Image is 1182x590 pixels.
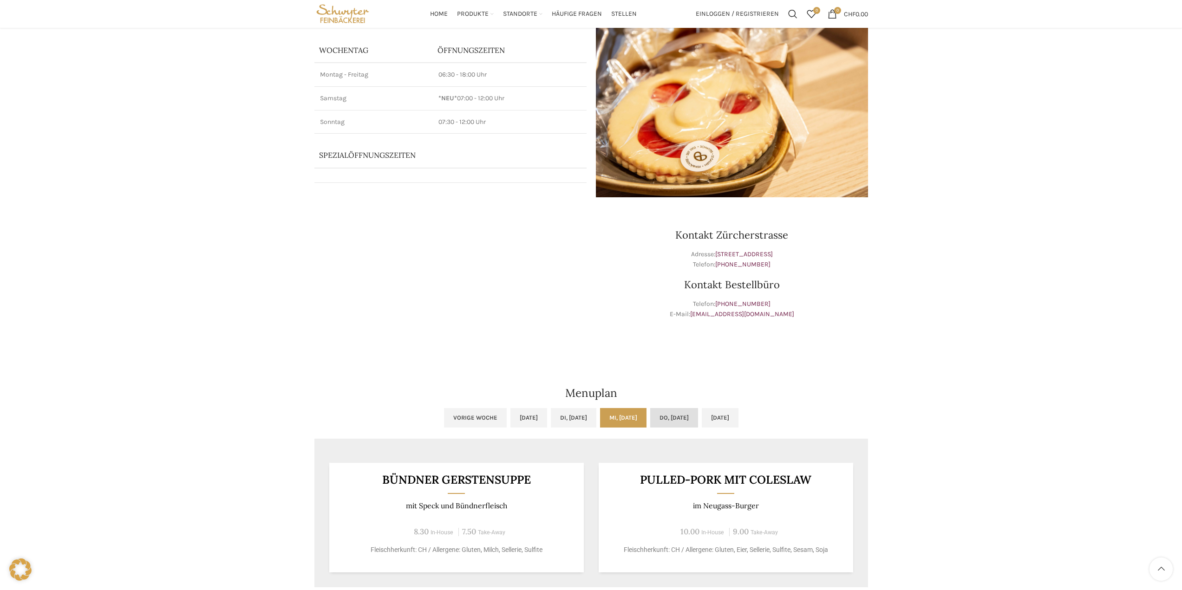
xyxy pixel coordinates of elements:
[314,16,587,29] h1: Zürcherstrasse Beck & Café
[340,501,572,510] p: mit Speck und Bündnerfleisch
[610,501,842,510] p: im Neugass-Burger
[802,5,821,23] div: Meine Wunschliste
[503,5,542,23] a: Standorte
[610,474,842,486] h3: Pulled-Pork mit Coleslaw
[320,94,427,103] p: Samstag
[813,7,820,14] span: 0
[552,5,602,23] a: Häufige Fragen
[457,10,489,19] span: Produkte
[1149,558,1173,581] a: Scroll to top button
[340,545,572,555] p: Fleischherkunft: CH / Allergene: Gluten, Milch, Sellerie, Sulfite
[438,94,581,103] p: 07:00 - 12:00 Uhr
[319,45,428,55] p: Wochentag
[610,545,842,555] p: Fleischherkunft: CH / Allergene: Gluten, Eier, Sellerie, Sulfite, Sesam, Soja
[611,5,637,23] a: Stellen
[596,230,868,240] h3: Kontakt Zürcherstrasse
[844,10,855,18] span: CHF
[680,526,699,537] span: 10.00
[596,279,868,290] h3: Kontakt Bestellbüro
[319,150,556,160] p: Spezialöffnungszeiten
[314,9,372,17] a: Site logo
[478,529,505,536] span: Take-Away
[701,529,724,536] span: In-House
[438,70,581,79] p: 06:30 - 18:00 Uhr
[340,474,572,486] h3: Bündner Gerstensuppe
[715,260,771,268] a: [PHONE_NUMBER]
[691,5,784,23] a: Einloggen / Registrieren
[715,300,771,308] a: [PHONE_NUMBER]
[510,408,547,428] a: [DATE]
[320,70,427,79] p: Montag - Freitag
[600,408,647,428] a: Mi, [DATE]
[430,10,448,19] span: Home
[702,408,738,428] a: [DATE]
[690,310,794,318] a: [EMAIL_ADDRESS][DOMAIN_NAME]
[376,5,691,23] div: Main navigation
[503,10,537,19] span: Standorte
[650,408,698,428] a: Do, [DATE]
[551,408,596,428] a: Di, [DATE]
[438,45,582,55] p: ÖFFNUNGSZEITEN
[611,10,637,19] span: Stellen
[414,526,429,537] span: 8.30
[751,529,778,536] span: Take-Away
[844,10,868,18] bdi: 0.00
[430,5,448,23] a: Home
[462,526,476,537] span: 7.50
[552,10,602,19] span: Häufige Fragen
[596,299,868,320] p: Telefon: E-Mail:
[320,117,427,127] p: Sonntag
[596,249,868,270] p: Adresse: Telefon:
[438,117,581,127] p: 07:30 - 12:00 Uhr
[314,207,587,346] iframe: schwyter zürcherstrasse 33
[715,250,773,258] a: [STREET_ADDRESS]
[696,11,779,17] span: Einloggen / Registrieren
[802,5,821,23] a: 0
[784,5,802,23] a: Suchen
[457,5,494,23] a: Produkte
[834,7,841,14] span: 0
[314,388,868,399] h2: Menuplan
[823,5,873,23] a: 0 CHF0.00
[444,408,507,428] a: Vorige Woche
[431,529,453,536] span: In-House
[733,526,749,537] span: 9.00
